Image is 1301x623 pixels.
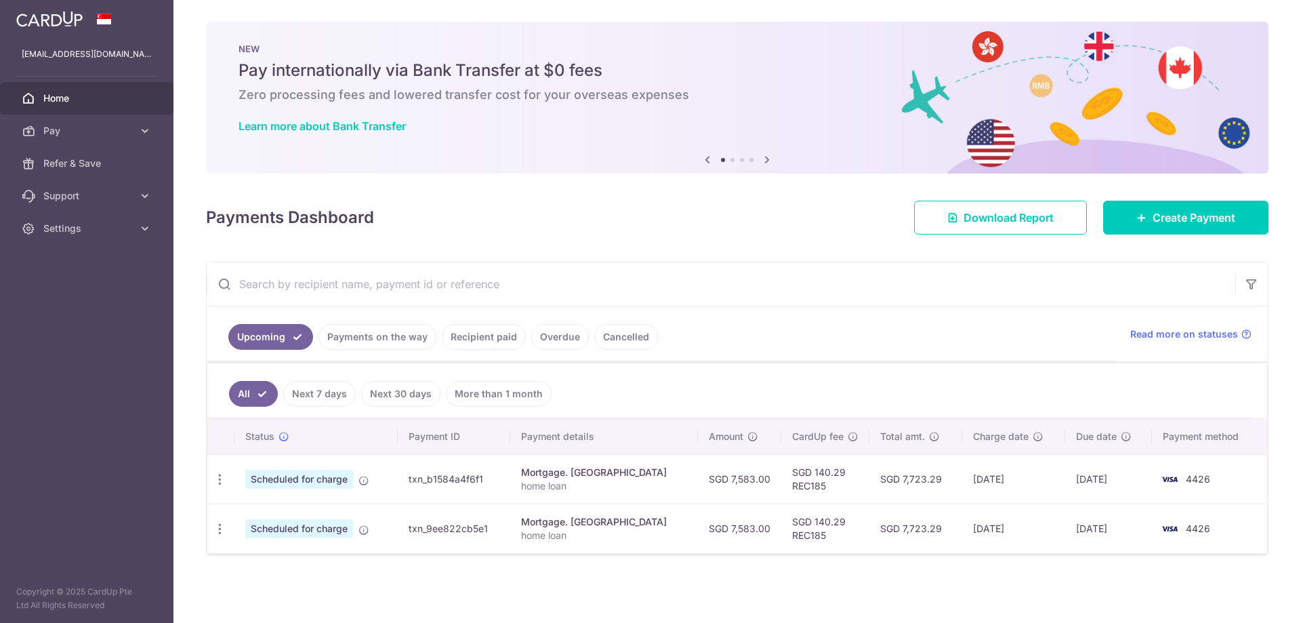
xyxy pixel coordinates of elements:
input: Search by recipient name, payment id or reference [207,262,1235,306]
td: SGD 7,583.00 [698,454,781,504]
img: Bank Card [1156,471,1183,487]
span: Due date [1076,430,1117,443]
td: txn_9ee822cb5e1 [398,504,511,553]
td: [DATE] [962,504,1065,553]
td: [DATE] [962,454,1065,504]
h5: Pay internationally via Bank Transfer at $0 fees [239,60,1236,81]
div: Mortgage. [GEOGRAPHIC_DATA] [521,515,686,529]
p: home loan [521,479,686,493]
span: Support [43,189,133,203]
td: [DATE] [1065,504,1152,553]
a: Next 7 days [283,381,356,407]
h4: Payments Dashboard [206,205,374,230]
img: CardUp [16,11,83,27]
a: Read more on statuses [1130,327,1252,341]
td: SGD 140.29 REC185 [781,504,869,553]
span: CardUp fee [792,430,844,443]
h6: Zero processing fees and lowered transfer cost for your overseas expenses [239,87,1236,103]
span: 4426 [1186,523,1210,534]
div: Mortgage. [GEOGRAPHIC_DATA] [521,466,686,479]
a: Payments on the way [318,324,436,350]
span: Create Payment [1153,209,1235,226]
a: More than 1 month [446,381,552,407]
a: Learn more about Bank Transfer [239,119,406,133]
td: SGD 140.29 REC185 [781,454,869,504]
a: All [229,381,278,407]
a: Recipient paid [442,324,526,350]
span: Status [245,430,274,443]
span: Scheduled for charge [245,470,353,489]
td: SGD 7,723.29 [869,504,963,553]
a: Download Report [914,201,1087,235]
span: Download Report [964,209,1054,226]
img: Bank Card [1156,521,1183,537]
p: [EMAIL_ADDRESS][DOMAIN_NAME] [22,47,152,61]
span: 4426 [1186,473,1210,485]
span: Scheduled for charge [245,519,353,538]
th: Payment ID [398,419,511,454]
iframe: 打开一个小组件，您可以在其中找到更多信息 [1217,582,1287,616]
span: Read more on statuses [1130,327,1238,341]
td: SGD 7,583.00 [698,504,781,553]
a: Upcoming [228,324,313,350]
span: Total amt. [880,430,925,443]
a: Next 30 days [361,381,440,407]
th: Payment method [1152,419,1267,454]
span: Settings [43,222,133,235]
a: Create Payment [1103,201,1268,235]
span: Pay [43,124,133,138]
a: Overdue [531,324,589,350]
a: Cancelled [594,324,658,350]
span: Amount [709,430,743,443]
th: Payment details [510,419,697,454]
span: Charge date [973,430,1029,443]
img: Bank transfer banner [206,22,1268,174]
p: NEW [239,43,1236,54]
td: SGD 7,723.29 [869,454,963,504]
span: Refer & Save [43,157,133,170]
span: Home [43,92,133,105]
td: txn_b1584a4f6f1 [398,454,511,504]
p: home loan [521,529,686,542]
td: [DATE] [1065,454,1152,504]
